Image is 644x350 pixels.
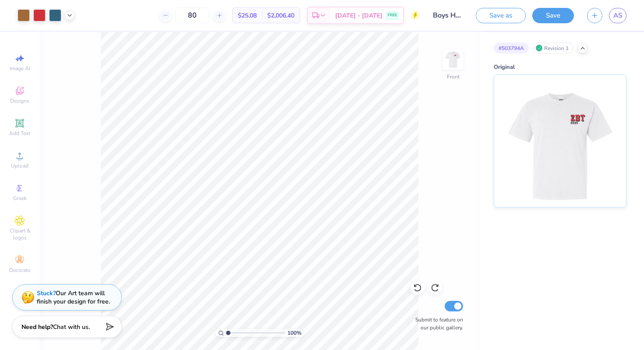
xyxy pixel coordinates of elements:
span: Decorate [9,267,30,274]
span: Clipart & logos [4,227,35,241]
span: Chat with us. [53,323,90,331]
div: # 503794A [494,43,529,54]
span: $25.08 [238,11,257,20]
span: Add Text [9,130,30,137]
img: Front [444,51,462,68]
span: Designs [10,97,29,104]
div: Our Art team will finish your design for free. [37,289,110,306]
div: Front [447,73,460,81]
input: – – [175,7,209,23]
img: Original [506,75,614,207]
span: FREE [388,12,397,18]
div: Original [494,63,626,72]
span: Image AI [10,65,30,72]
a: AS [609,8,626,23]
span: Greek [13,195,27,202]
span: $2,006.40 [267,11,294,20]
button: Save [532,8,574,23]
span: [DATE] - [DATE] [335,11,382,20]
button: Save as [476,8,526,23]
div: Revision 1 [533,43,573,54]
span: 100 % [287,329,301,337]
label: Submit to feature on our public gallery. [410,316,463,332]
strong: Need help? [21,323,53,331]
strong: Stuck? [37,289,56,297]
span: AS [613,11,622,21]
span: Upload [11,162,28,169]
input: Untitled Design [426,7,469,24]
